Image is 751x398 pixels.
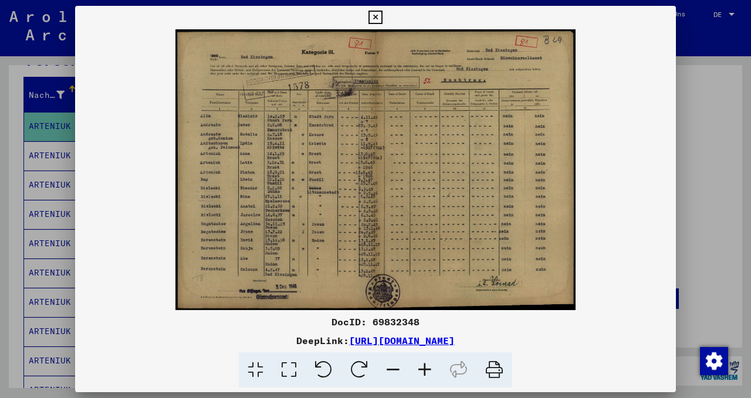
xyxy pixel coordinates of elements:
div: Zustimmung ändern [699,346,728,375]
img: 001.jpg [75,29,676,310]
a: [URL][DOMAIN_NAME] [349,335,455,346]
img: Zustimmung ändern [700,347,728,375]
div: DocID: 69832348 [75,315,676,329]
div: DeepLink: [75,334,676,348]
